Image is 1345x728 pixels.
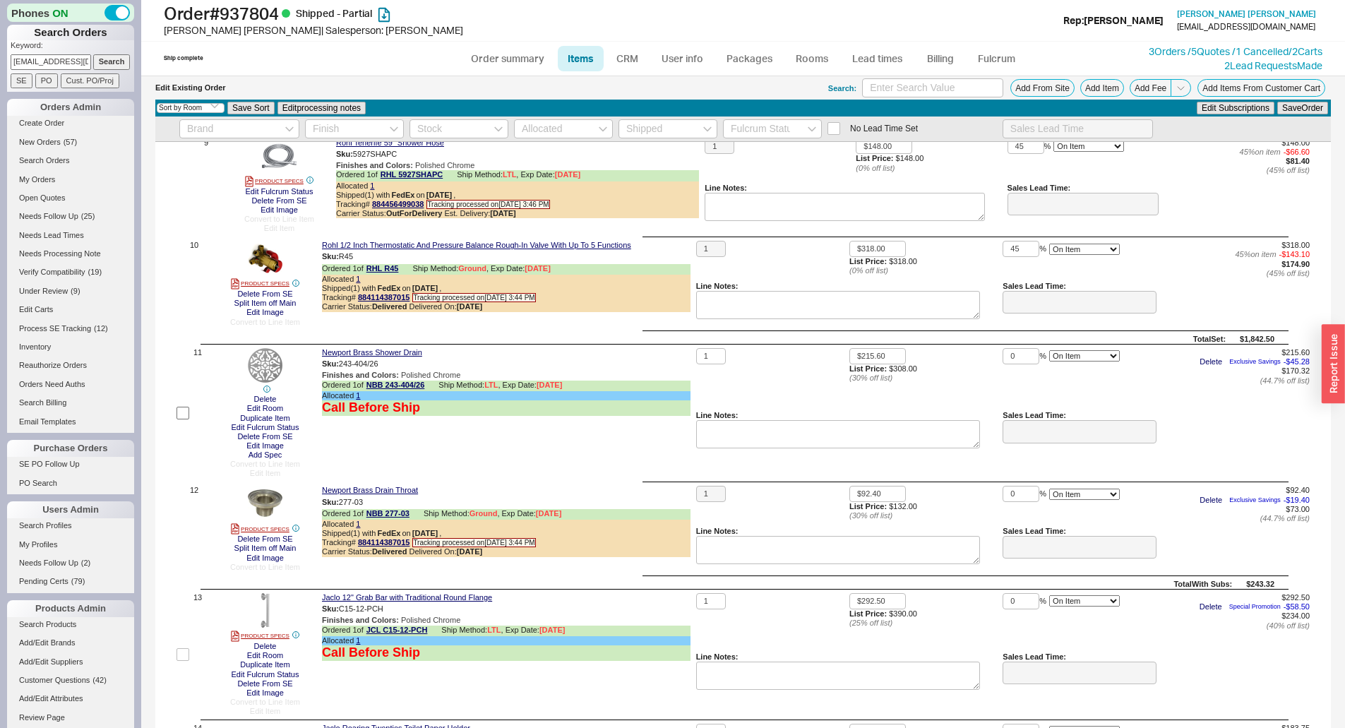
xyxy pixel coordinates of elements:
[827,122,840,135] input: No Lead Time Set
[322,275,691,284] div: Allocated
[1039,597,1046,606] span: %
[7,153,134,168] a: Search Orders
[849,364,1003,383] div: $308.00
[61,73,119,88] input: Cust. PO/Proj
[1177,8,1316,19] span: [PERSON_NAME] [PERSON_NAME]
[705,184,984,193] div: Line Notes:
[703,126,712,132] svg: open menu
[336,161,699,170] div: Polished Chrome
[1003,119,1154,138] input: Sales Lead Time
[230,299,301,308] button: Split Item off Main
[537,381,562,389] span: [DATE]
[1281,366,1310,375] span: $170.32
[503,170,516,179] b: LTL
[1193,335,1226,344] div: Total Set :
[470,509,498,518] b: Ground
[717,46,783,71] a: Packages
[322,529,691,538] div: Shipped ( 1 ) with on ,
[7,302,134,317] a: Edit Carts
[501,626,566,636] div: , Exp Date:
[242,554,288,563] button: Edit Image
[7,321,134,336] a: Process SE Tracking(12)
[7,501,134,518] div: Users Admin
[1008,184,1159,193] div: Sales Lead Time:
[1010,79,1075,97] button: Add From Site
[322,302,410,311] span: Carrier Status:
[494,126,503,132] svg: open menu
[322,400,420,416] div: Call Before Ship
[336,209,444,217] span: Carrier Status:
[7,99,134,116] div: Orders Admin
[849,511,892,520] i: ( 30 % off list)
[1229,496,1281,504] span: Exclusive Savings
[606,46,648,71] a: CRM
[322,593,492,602] a: Jaclo 12" Grab Bar with Traditional Round Flange
[1281,260,1310,268] span: $174.90
[1003,282,1156,291] div: Sales Lead Time:
[7,537,134,552] a: My Profiles
[277,102,366,114] button: Editprocessing notes
[339,252,353,261] span: R45
[7,556,134,571] a: Needs Follow Up(2)
[1159,166,1310,175] div: ( 45 % off list)
[19,268,85,276] span: Verify Compatibility
[696,527,981,536] div: Line Notes:
[1281,348,1310,357] span: $215.60
[1277,102,1328,114] button: SaveOrder
[484,381,498,389] b: LTL
[498,381,562,391] div: , Exp Date:
[849,609,887,618] b: List Price:
[71,577,85,585] span: ( 79 )
[366,626,428,636] a: JCL C15-12-PCH
[7,457,134,472] a: SE PO Follow Up
[458,264,486,273] b: Ground
[457,547,482,556] b: [DATE]
[322,284,691,293] div: Shipped ( 1 ) with on ,
[1281,611,1310,620] span: $234.00
[7,673,134,688] a: Customer Questions(42)
[7,25,134,40] h1: Search Orders
[240,215,318,224] button: Convert to Line Item
[7,116,134,131] a: Create Order
[247,196,311,205] button: Delete From SE
[1156,621,1310,631] div: ( 40 % off list)
[243,651,287,660] button: Edit Room
[849,609,1003,628] div: $390.00
[193,593,202,716] span: 13
[1286,505,1310,513] span: $73.00
[410,302,483,311] span: Delivered On:
[412,529,438,538] b: [DATE]
[19,577,68,585] span: Pending Certs
[849,364,887,373] b: List Price:
[339,497,363,506] span: 277-03
[366,509,410,520] a: NBB 277-03
[1173,580,1232,589] div: Total With Subs :
[322,497,339,506] span: Sku:
[849,619,892,627] i: ( 25 % off list)
[849,257,1003,275] div: $318.00
[1240,148,1281,157] span: 45 % on item
[7,691,134,706] a: Add/Edit Attributes
[164,54,203,62] div: Ship complete
[1289,45,1322,57] a: /2Carts
[7,284,134,299] a: Under Review(9)
[1202,83,1320,93] span: Add Items From Customer Cart
[322,391,691,400] div: Allocated
[226,318,304,327] button: Convert to Line Item
[336,138,444,148] a: Rohl Tenerife 59" Shower Hose
[231,278,289,290] a: PRODUCT SPECS
[19,324,91,333] span: Process SE Tracking
[497,509,561,520] div: , Exp Date:
[1284,496,1310,505] span: - $19.40
[322,616,399,624] b: Finishes and Colors :
[164,23,676,37] div: [PERSON_NAME] [PERSON_NAME] | Salesperson: [PERSON_NAME]
[457,302,482,311] b: [DATE]
[7,518,134,533] a: Search Profiles
[1281,138,1310,147] span: $148.00
[381,170,443,181] a: RHL 5927SHAPC
[7,172,134,187] a: My Orders
[856,154,893,162] b: List Price:
[1235,250,1276,259] span: 45 % on item
[296,7,372,19] span: Shipped - Partial
[1195,496,1226,505] button: Delete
